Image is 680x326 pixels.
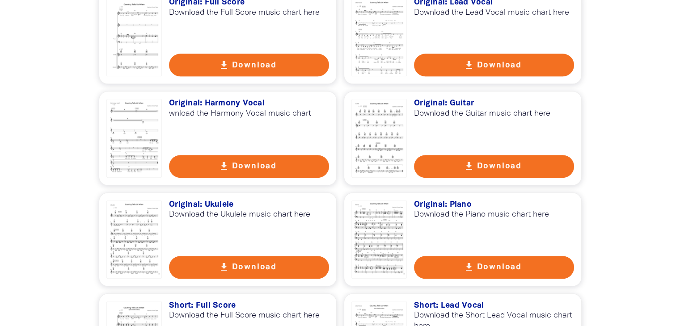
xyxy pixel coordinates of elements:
[464,262,474,272] i: get_app
[414,54,574,76] button: get_app Download
[414,301,574,311] h3: Short: Lead Vocal
[169,301,329,311] h3: Short: Full Score
[169,54,329,76] button: get_app Download
[414,200,574,210] h3: Original: Piano
[219,60,229,71] i: get_app
[169,99,329,109] h3: Original: Harmony Vocal
[464,161,474,171] i: get_app
[414,256,574,279] button: get_app Download
[219,161,229,171] i: get_app
[414,99,574,109] h3: Original: Guitar
[414,155,574,178] button: get_app Download
[219,262,229,272] i: get_app
[169,200,329,210] h3: Original: Ukulele
[464,60,474,71] i: get_app
[169,155,329,178] button: get_app Download
[169,256,329,279] button: get_app Download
